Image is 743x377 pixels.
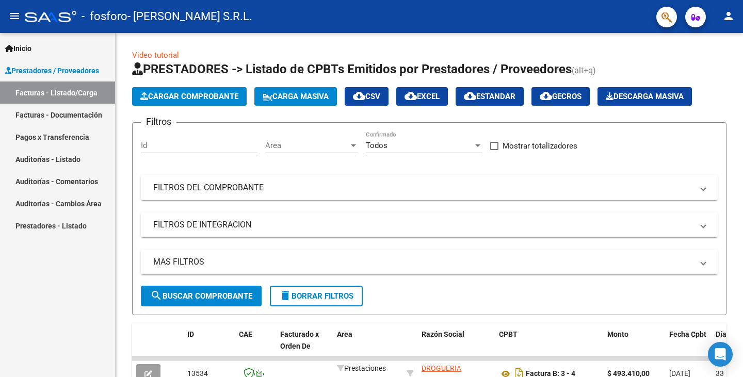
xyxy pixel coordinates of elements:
mat-expansion-panel-header: MAS FILTROS [141,250,718,274]
span: Prestadores / Proveedores [5,65,99,76]
button: Buscar Comprobante [141,286,262,306]
mat-panel-title: FILTROS DE INTEGRACION [153,219,693,231]
span: Area [265,141,349,150]
app-download-masive: Descarga masiva de comprobantes (adjuntos) [597,87,692,106]
span: Facturado x Orden De [280,330,319,350]
span: Gecros [540,92,582,101]
mat-icon: cloud_download [464,90,476,102]
datatable-header-cell: ID [183,323,235,369]
mat-icon: cloud_download [405,90,417,102]
span: Fecha Cpbt [669,330,706,338]
div: Open Intercom Messenger [708,342,733,367]
span: Todos [366,141,387,150]
span: CPBT [499,330,518,338]
span: CAE [239,330,252,338]
mat-expansion-panel-header: FILTROS DE INTEGRACION [141,212,718,237]
span: Cargar Comprobante [140,92,238,101]
span: ID [187,330,194,338]
mat-icon: menu [8,10,21,22]
span: Razón Social [422,330,464,338]
button: Gecros [531,87,590,106]
mat-icon: search [150,289,163,302]
datatable-header-cell: Facturado x Orden De [276,323,333,369]
span: Area [337,330,352,338]
button: Carga Masiva [254,87,337,106]
span: Borrar Filtros [279,291,353,301]
span: Monto [607,330,628,338]
mat-panel-title: FILTROS DEL COMPROBANTE [153,182,693,193]
span: CSV [353,92,380,101]
datatable-header-cell: Razón Social [417,323,495,369]
mat-icon: cloud_download [353,90,365,102]
span: - fosforo [82,5,127,28]
span: Inicio [5,43,31,54]
mat-icon: delete [279,289,292,302]
mat-expansion-panel-header: FILTROS DEL COMPROBANTE [141,175,718,200]
datatable-header-cell: CPBT [495,323,603,369]
span: Buscar Comprobante [150,291,252,301]
button: Cargar Comprobante [132,87,247,106]
button: CSV [345,87,389,106]
span: Carga Masiva [263,92,329,101]
span: (alt+q) [572,65,596,75]
datatable-header-cell: Area [333,323,402,369]
datatable-header-cell: Fecha Cpbt [665,323,712,369]
datatable-header-cell: CAE [235,323,276,369]
button: Descarga Masiva [597,87,692,106]
mat-icon: person [722,10,735,22]
span: EXCEL [405,92,440,101]
datatable-header-cell: Monto [603,323,665,369]
mat-panel-title: MAS FILTROS [153,256,693,268]
button: Estandar [456,87,524,106]
button: EXCEL [396,87,448,106]
span: Descarga Masiva [606,92,684,101]
mat-icon: cloud_download [540,90,552,102]
span: Estandar [464,92,515,101]
span: PRESTADORES -> Listado de CPBTs Emitidos por Prestadores / Proveedores [132,62,572,76]
span: Mostrar totalizadores [503,140,577,152]
a: Video tutorial [132,51,179,60]
button: Borrar Filtros [270,286,363,306]
span: - [PERSON_NAME] S.R.L. [127,5,252,28]
h3: Filtros [141,114,176,129]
